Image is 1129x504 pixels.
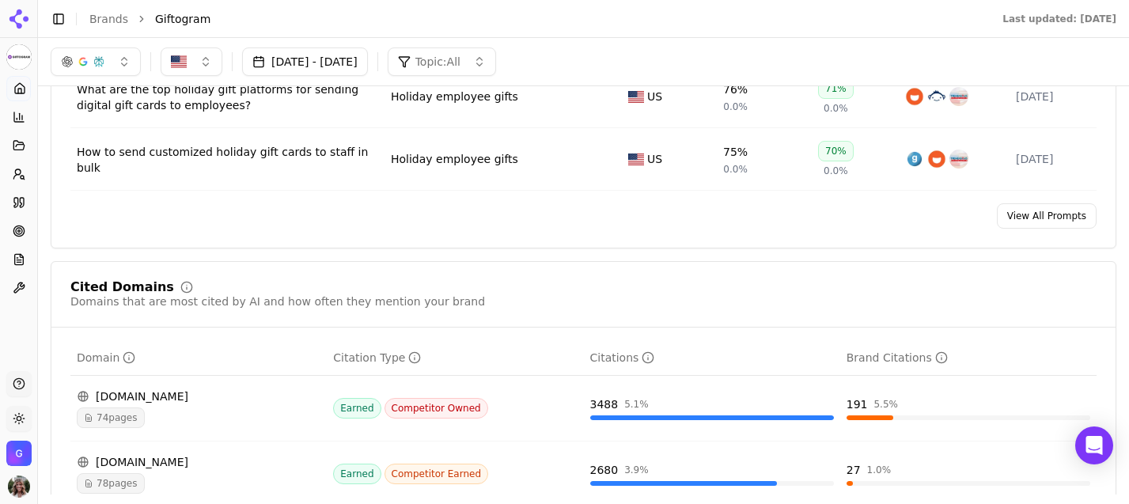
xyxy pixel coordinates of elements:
a: Holiday employee gifts [391,151,518,167]
a: What are the top holiday gift platforms for sending digital gift cards to employees? [77,81,378,113]
span: Topic: All [415,54,460,70]
th: citationTypes [327,340,583,376]
div: 3.9 % [624,464,649,476]
span: Competitor Earned [385,464,489,484]
span: Giftogram [155,11,210,27]
img: Giftogram [6,44,32,70]
div: [DATE] [1016,89,1090,104]
div: [DATE] [1016,151,1090,167]
nav: breadcrumb [89,11,971,27]
div: 2680 [590,462,619,478]
img: Giftogram [6,441,32,466]
span: 74 pages [77,407,145,428]
img: tango [905,87,924,106]
div: Domains that are most cited by AI and how often they mention your brand [70,294,485,309]
div: 5.1 % [624,398,649,411]
button: Open user button [8,476,30,498]
span: 0.0% [824,102,848,115]
div: 75% [723,144,748,160]
div: Cited Domains [70,281,174,294]
span: US [647,151,662,167]
div: 191 [847,396,868,412]
a: Holiday employee gifts [391,89,518,104]
span: 0.0% [824,165,848,177]
button: Open organization switcher [6,441,32,466]
img: giftbit [905,150,924,169]
a: How to send customized holiday gift cards to staff in bulk [77,144,378,176]
span: Earned [333,398,381,419]
div: 5.5 % [873,398,898,411]
div: [DOMAIN_NAME] [77,388,320,404]
span: 0.0% [723,100,748,113]
img: snappy [927,87,946,106]
img: tremendous [949,87,968,106]
img: US flag [628,91,644,103]
div: 27 [847,462,861,478]
div: Citations [590,350,655,366]
div: Open Intercom Messenger [1075,426,1113,464]
div: Last updated: [DATE] [1002,13,1116,25]
div: 1.0 % [867,464,892,476]
div: Brand Citations [847,350,948,366]
div: 3488 [590,396,619,412]
div: 71% [818,78,854,99]
span: Earned [333,464,381,484]
div: [DOMAIN_NAME] [77,454,320,470]
img: Valerie Leary [8,476,30,498]
span: 78 pages [77,473,145,494]
span: Competitor Owned [385,398,488,419]
th: domain [70,340,327,376]
img: tremendous [949,150,968,169]
img: US flag [628,153,644,165]
span: 0.0% [723,163,748,176]
a: View All Prompts [997,203,1097,229]
div: 70% [818,141,854,161]
img: United States [171,54,187,70]
div: Domain [77,350,135,366]
th: brandCitationCount [840,340,1097,376]
div: Citation Type [333,350,421,366]
button: [DATE] - [DATE] [242,47,368,76]
span: US [647,89,662,104]
div: 76% [723,81,748,97]
button: Current brand: Giftogram [6,44,32,70]
th: totalCitationCount [584,340,840,376]
img: tango [927,150,946,169]
a: Brands [89,13,128,25]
